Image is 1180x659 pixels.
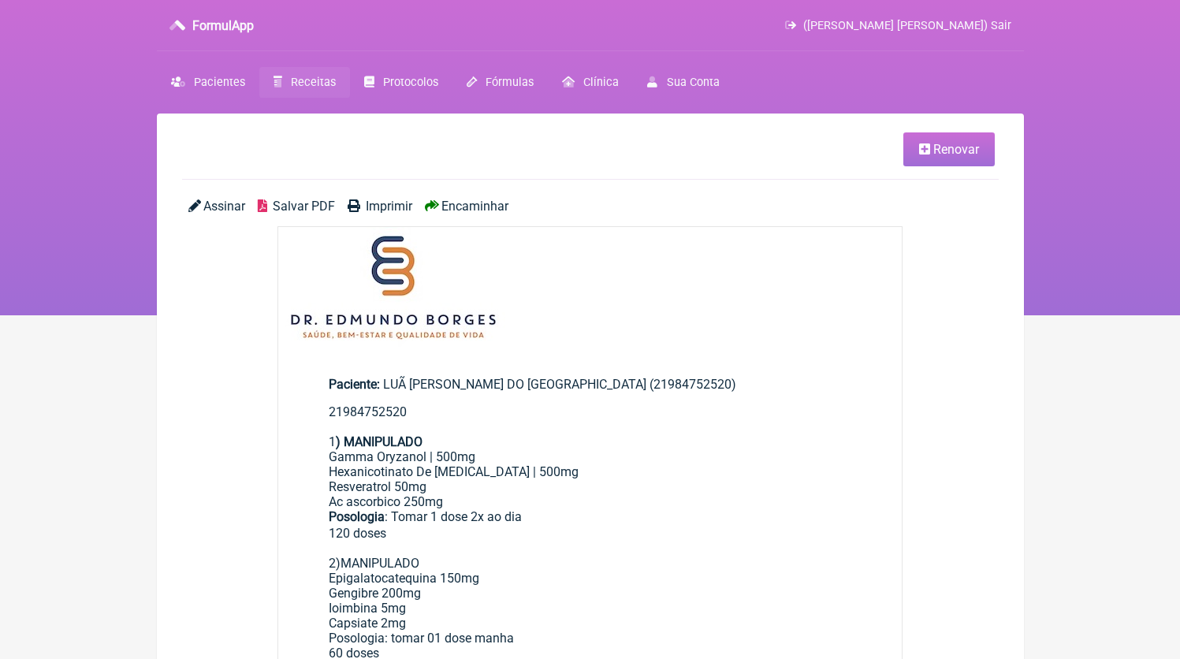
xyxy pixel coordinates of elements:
[350,67,452,98] a: Protocolos
[903,132,995,166] a: Renovar
[203,199,245,214] span: Assinar
[583,76,619,89] span: Clínica
[329,404,852,449] div: 21984752520 1
[192,18,254,33] h3: FormulApp
[366,199,412,214] span: Imprimir
[259,67,350,98] a: Receitas
[441,199,508,214] span: Encaminhar
[157,67,259,98] a: Pacientes
[933,142,979,157] span: Renovar
[278,227,508,348] img: 2Q==
[785,19,1011,32] a: ([PERSON_NAME] [PERSON_NAME]) Sair
[633,67,733,98] a: Sua Conta
[329,464,852,479] div: Hexanicotinato De [MEDICAL_DATA] | 500mg
[452,67,548,98] a: Fórmulas
[291,76,336,89] span: Receitas
[329,509,385,524] strong: Posologia
[329,377,852,392] div: LUÃ [PERSON_NAME] DO [GEOGRAPHIC_DATA] (21984752520)
[348,199,412,214] a: Imprimir
[336,434,422,449] strong: ) MANIPULADO
[329,377,380,392] span: Paciente:
[258,199,335,214] a: Salvar PDF
[383,76,438,89] span: Protocolos
[486,76,534,89] span: Fórmulas
[803,19,1011,32] span: ([PERSON_NAME] [PERSON_NAME]) Sair
[667,76,720,89] span: Sua Conta
[425,199,508,214] a: Encaminhar
[273,199,335,214] span: Salvar PDF
[329,479,852,509] div: Resveratrol 50mg Ac ascorbico 250mg
[194,76,245,89] span: Pacientes
[188,199,245,214] a: Assinar
[548,67,633,98] a: Clínica
[329,449,852,464] div: Gamma Oryzanol | 500mg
